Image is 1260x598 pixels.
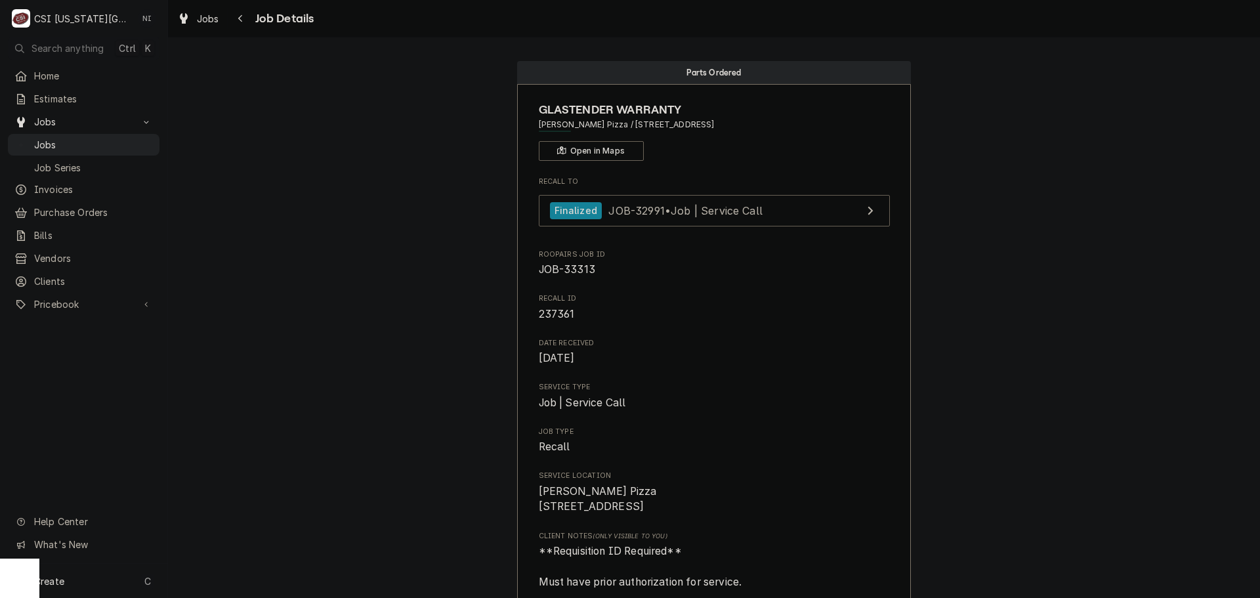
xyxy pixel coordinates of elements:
[539,427,890,455] div: Job Type
[539,382,890,410] div: Service Type
[34,228,153,242] span: Bills
[138,9,156,28] div: Nate Ingram's Avatar
[539,101,890,119] span: Name
[550,202,602,220] div: Finalized
[34,92,153,106] span: Estimates
[34,274,153,288] span: Clients
[539,307,890,322] span: Recall ID
[539,249,890,278] div: Roopairs Job ID
[539,382,890,393] span: Service Type
[12,9,30,28] div: CSI Kansas City's Avatar
[138,9,156,28] div: NI
[8,202,159,223] a: Purchase Orders
[145,41,151,55] span: K
[34,138,153,152] span: Jobs
[31,41,104,55] span: Search anything
[539,249,890,260] span: Roopairs Job ID
[172,8,224,30] a: Jobs
[8,511,159,532] a: Go to Help Center
[539,263,595,276] span: JOB-33313
[539,484,890,515] span: Service Location
[251,10,314,28] span: Job Details
[8,247,159,269] a: Vendors
[34,69,153,83] span: Home
[539,101,890,161] div: Client Information
[608,203,763,217] span: JOB-32991 • Job | Service Call
[539,177,890,187] span: Recall To
[539,471,890,481] span: Service Location
[539,531,890,542] span: Client Notes
[34,115,133,129] span: Jobs
[8,88,159,110] a: Estimates
[517,61,911,84] div: Status
[8,179,159,200] a: Invoices
[686,68,741,77] span: Parts Ordered
[539,293,890,322] div: Recall ID
[8,65,159,87] a: Home
[34,515,152,528] span: Help Center
[539,338,890,349] span: Date Received
[539,352,575,364] span: [DATE]
[539,262,890,278] span: Roopairs Job ID
[34,205,153,219] span: Purchase Orders
[8,157,159,179] a: Job Series
[593,532,667,540] span: (Only Visible to You)
[8,293,159,315] a: Go to Pricebook
[539,141,644,161] button: Open in Maps
[34,576,64,587] span: Create
[8,270,159,292] a: Clients
[539,395,890,411] span: Service Type
[8,37,159,60] button: Search anythingCtrlK
[539,396,626,409] span: Job | Service Call
[539,119,890,131] span: Address
[539,177,890,233] div: Recall To
[8,111,159,133] a: Go to Jobs
[119,41,136,55] span: Ctrl
[8,224,159,246] a: Bills
[539,439,890,455] span: Job Type
[197,12,219,26] span: Jobs
[539,195,890,227] a: View Job
[144,574,151,588] span: C
[34,182,153,196] span: Invoices
[539,308,575,320] span: 237361
[539,485,657,513] span: [PERSON_NAME] Pizza [STREET_ADDRESS]
[12,9,30,28] div: C
[34,251,153,265] span: Vendors
[539,471,890,515] div: Service Location
[8,134,159,156] a: Jobs
[8,534,159,555] a: Go to What's New
[539,351,890,366] span: Date Received
[230,8,251,29] button: Navigate back
[539,427,890,437] span: Job Type
[539,440,570,453] span: Recall
[34,538,152,551] span: What's New
[539,293,890,304] span: Recall ID
[34,161,153,175] span: Job Series
[34,297,133,311] span: Pricebook
[539,338,890,366] div: Date Received
[34,12,131,26] div: CSI [US_STATE][GEOGRAPHIC_DATA]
